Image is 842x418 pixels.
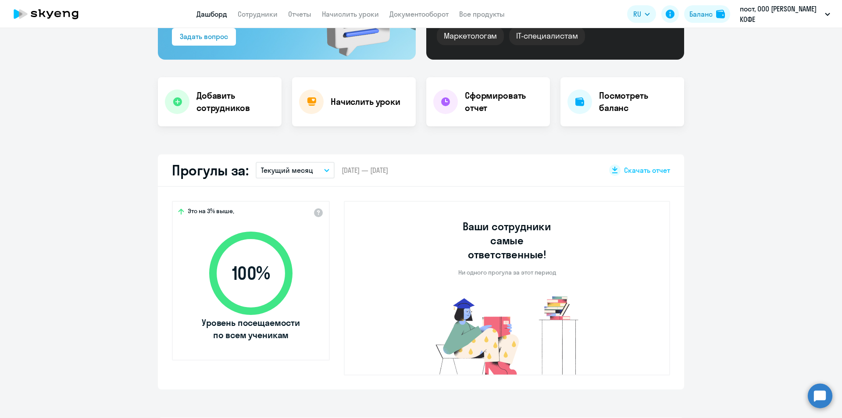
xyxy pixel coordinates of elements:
span: 100 % [200,263,301,284]
h4: Сформировать отчет [465,89,543,114]
p: пост, ООО [PERSON_NAME] КОФЕ [740,4,821,25]
h4: Начислить уроки [331,96,400,108]
a: Дашборд [196,10,227,18]
button: Задать вопрос [172,28,236,46]
img: no-truants [419,294,595,375]
h2: Прогулы за: [172,161,249,179]
h4: Добавить сотрудников [196,89,275,114]
p: Ни одного прогула за этот период [458,268,556,276]
a: Документооборот [389,10,449,18]
button: Балансbalance [684,5,730,23]
span: [DATE] — [DATE] [342,165,388,175]
img: balance [716,10,725,18]
a: Начислить уроки [322,10,379,18]
button: Текущий месяц [256,162,335,179]
h3: Ваши сотрудники самые ответственные! [451,219,564,261]
div: Маркетологам [437,27,504,45]
a: Сотрудники [238,10,278,18]
a: Отчеты [288,10,311,18]
div: Баланс [689,9,713,19]
div: Задать вопрос [180,31,228,42]
h4: Посмотреть баланс [599,89,677,114]
button: пост, ООО [PERSON_NAME] КОФЕ [735,4,835,25]
span: Скачать отчет [624,165,670,175]
div: IT-специалистам [509,27,585,45]
button: RU [627,5,656,23]
span: Уровень посещаемости по всем ученикам [200,317,301,341]
span: RU [633,9,641,19]
a: Все продукты [459,10,505,18]
p: Текущий месяц [261,165,313,175]
span: Это на 3% выше, [188,207,234,218]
